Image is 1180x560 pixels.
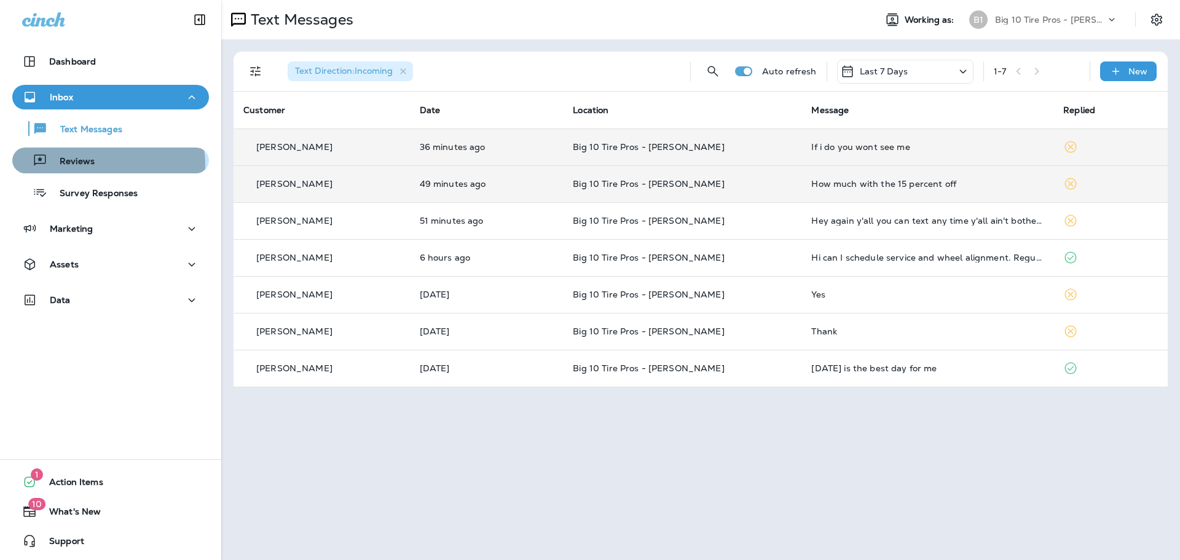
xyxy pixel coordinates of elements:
button: Collapse Sidebar [183,7,217,32]
div: B1 [969,10,988,29]
span: Replied [1063,105,1095,116]
span: 10 [28,498,45,510]
button: Support [12,529,209,553]
span: Location [573,105,608,116]
span: Big 10 Tire Pros - [PERSON_NAME] [573,215,724,226]
p: Assets [50,259,79,269]
p: [PERSON_NAME] [256,326,332,336]
div: If i do you wont see me [811,142,1044,152]
span: Big 10 Tire Pros - [PERSON_NAME] [573,141,724,152]
span: Date [420,105,441,116]
span: Action Items [37,477,103,492]
p: Oct 7, 2025 11:35 AM [420,363,554,373]
button: Settings [1146,9,1168,31]
span: What's New [37,507,101,521]
button: 1Action Items [12,470,209,494]
p: Oct 13, 2025 04:06 PM [420,179,554,189]
div: 1 - 7 [994,66,1006,76]
p: Oct 13, 2025 04:18 PM [420,142,554,152]
div: Hi can I schedule service and wheel alignment. Regular service light came in 62k miles. Thanks [811,253,1044,262]
p: Oct 7, 2025 04:34 PM [420,326,554,336]
div: Hey again y'all you can text any time y'all ain't bothering me I will be there on the first week ... [811,216,1044,226]
p: [PERSON_NAME] [256,179,332,189]
span: Big 10 Tire Pros - [PERSON_NAME] [573,252,724,263]
button: Inbox [12,85,209,109]
button: Data [12,288,209,312]
p: Last 7 Days [860,66,908,76]
p: Oct 12, 2025 10:34 AM [420,290,554,299]
span: 1 [31,468,43,481]
span: Text Direction : Incoming [295,65,393,76]
p: Oct 13, 2025 04:04 PM [420,216,554,226]
button: Survey Responses [12,179,209,205]
button: Filters [243,59,268,84]
p: Reviews [47,156,95,168]
span: Big 10 Tire Pros - [PERSON_NAME] [573,326,724,337]
span: Big 10 Tire Pros - [PERSON_NAME] [573,178,724,189]
button: Reviews [12,148,209,173]
p: Marketing [50,224,93,234]
p: Dashboard [49,57,96,66]
div: How much with the 15 percent off [811,179,1044,189]
p: Text Messages [48,124,122,136]
p: [PERSON_NAME] [256,216,332,226]
span: Big 10 Tire Pros - [PERSON_NAME] [573,289,724,300]
div: Friday is the best day for me [811,363,1044,373]
p: New [1128,66,1147,76]
span: Working as: [905,15,957,25]
button: Marketing [12,216,209,241]
p: Inbox [50,92,73,102]
button: Dashboard [12,49,209,74]
button: Search Messages [701,59,725,84]
button: Assets [12,252,209,277]
p: Big 10 Tire Pros - [PERSON_NAME] [995,15,1106,25]
p: Oct 13, 2025 10:00 AM [420,253,554,262]
span: Message [811,105,849,116]
p: Data [50,295,71,305]
div: Thank [811,326,1044,336]
button: 10What's New [12,499,209,524]
p: Text Messages [246,10,353,29]
p: [PERSON_NAME] [256,253,332,262]
span: Big 10 Tire Pros - [PERSON_NAME] [573,363,724,374]
div: Yes [811,290,1044,299]
span: Customer [243,105,285,116]
p: [PERSON_NAME] [256,142,332,152]
p: [PERSON_NAME] [256,363,332,373]
p: Survey Responses [47,188,138,200]
p: Auto refresh [762,66,817,76]
div: Text Direction:Incoming [288,61,413,81]
p: [PERSON_NAME] [256,290,332,299]
button: Text Messages [12,116,209,141]
span: Support [37,536,84,551]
